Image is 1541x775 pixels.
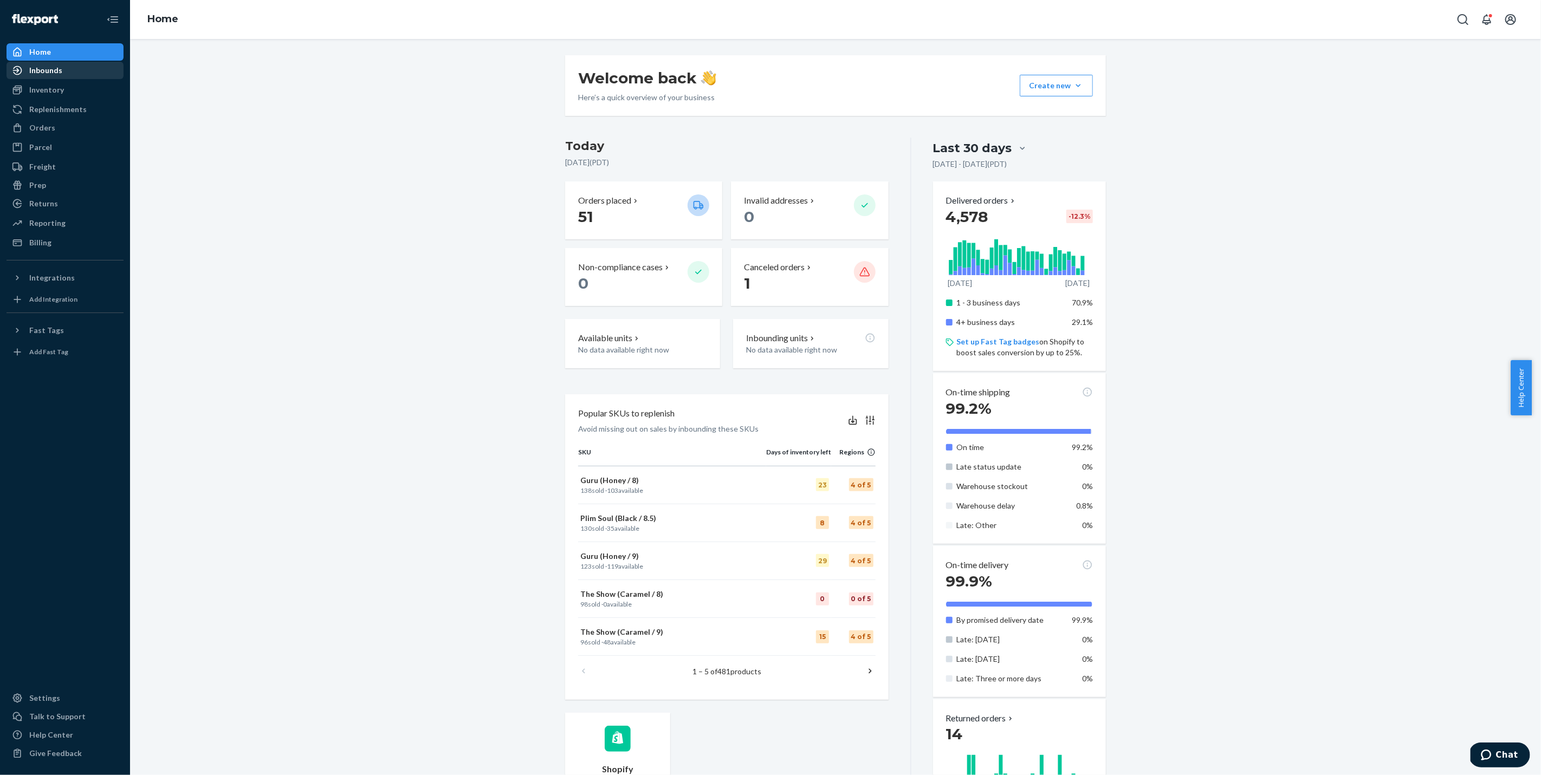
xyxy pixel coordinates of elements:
[746,344,875,355] p: No data available right now
[7,139,124,156] a: Parcel
[580,589,764,600] p: The Show (Caramel / 8)
[1072,298,1093,307] span: 70.9%
[29,47,51,57] div: Home
[29,272,75,283] div: Integrations
[578,207,593,226] span: 51
[849,478,873,491] div: 4 of 5
[102,9,124,30] button: Close Navigation
[580,551,764,562] p: Guru (Honey / 9)
[957,673,1064,684] p: Late: Three or more days
[717,667,730,676] span: 481
[1082,654,1093,663] span: 0%
[744,194,808,207] p: Invalid addresses
[29,237,51,248] div: Billing
[946,725,963,743] span: 14
[1471,743,1530,770] iframe: Opens a widget where you can chat to one of our agents
[1476,9,1498,30] button: Open notifications
[849,516,873,529] div: 4 of 5
[1072,615,1093,624] span: 99.9%
[139,4,187,35] ol: breadcrumbs
[7,101,124,118] a: Replenishments
[933,159,1007,170] p: [DATE] - [DATE] ( PDT )
[1500,9,1521,30] button: Open account menu
[1082,481,1093,491] span: 0%
[29,161,56,172] div: Freight
[565,248,722,306] button: Non-compliance cases 0
[744,274,750,292] span: 1
[565,138,889,155] h3: Today
[578,344,707,355] p: No data available right now
[147,13,178,25] a: Home
[580,627,764,637] p: The Show (Caramel / 9)
[580,638,588,646] span: 96
[29,104,87,115] div: Replenishments
[7,708,124,725] button: Talk to Support
[1066,210,1093,223] div: -12.3 %
[957,442,1064,453] p: On time
[7,158,124,175] a: Freight
[731,181,888,239] button: Invalid addresses 0
[946,712,1015,725] button: Returned orders
[7,43,124,61] a: Home
[578,424,759,434] p: Avoid missing out on sales by inbounding these SKUs
[29,180,46,191] div: Prep
[580,524,592,532] span: 130
[816,478,829,491] div: 23
[7,726,124,744] a: Help Center
[29,218,66,229] div: Reporting
[578,407,675,420] p: Popular SKUs to replenish
[580,475,764,486] p: Guru (Honey / 8)
[29,711,86,722] div: Talk to Support
[849,592,873,605] div: 0 of 5
[744,261,805,273] p: Canceled orders
[7,62,124,79] a: Inbounds
[957,461,1064,472] p: Late status update
[946,572,993,590] span: 99.9%
[957,481,1064,492] p: Warehouse stockout
[29,84,64,95] div: Inventory
[1452,9,1474,30] button: Open Search Box
[578,447,766,466] th: SKU
[1072,442,1093,452] span: 99.2%
[29,693,60,704] div: Settings
[7,195,124,212] a: Returns
[29,122,55,133] div: Orders
[849,554,873,567] div: 4 of 5
[733,319,888,368] button: Inbounding unitsNo data available right now
[948,278,973,289] p: [DATE]
[603,600,607,608] span: 0
[607,486,618,494] span: 103
[580,600,588,608] span: 98
[933,140,1012,157] div: Last 30 days
[29,730,73,740] div: Help Center
[578,332,632,344] p: Available units
[7,745,124,762] button: Give Feedback
[7,177,124,194] a: Prep
[7,214,124,232] a: Reporting
[7,269,124,286] button: Integrations
[816,630,829,643] div: 15
[1066,278,1090,289] p: [DATE]
[731,248,888,306] button: Canceled orders 1
[1082,674,1093,683] span: 0%
[565,319,720,368] button: Available unitsNo data available right now
[580,562,764,571] p: sold · available
[580,524,764,533] p: sold · available
[7,81,124,99] a: Inventory
[29,748,82,759] div: Give Feedback
[603,638,611,646] span: 48
[580,513,764,524] p: Plim Soul (Black / 8.5)
[1072,317,1093,327] span: 29.1%
[7,343,124,361] a: Add Fast Tag
[946,386,1011,399] p: On-time shipping
[580,637,764,647] p: sold · available
[565,181,722,239] button: Orders placed 51
[580,562,592,570] span: 123
[578,68,716,88] h1: Welcome back
[580,486,764,495] p: sold · available
[957,297,1064,308] p: 1 - 3 business days
[1020,75,1093,96] button: Create new
[29,295,77,304] div: Add Integration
